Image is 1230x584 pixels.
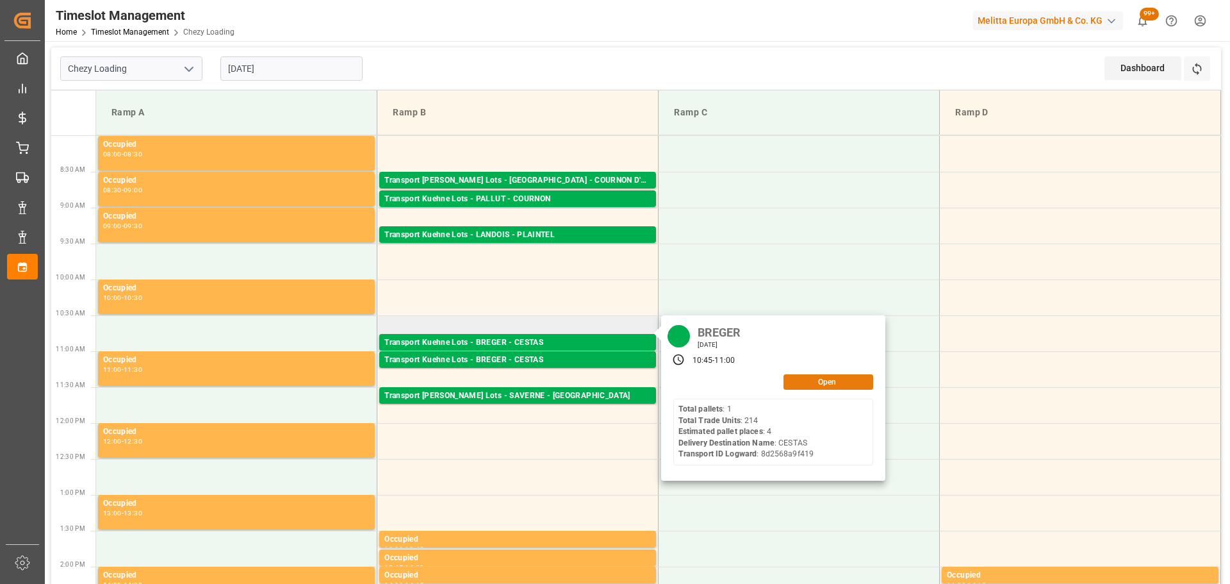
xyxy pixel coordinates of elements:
div: Transport [PERSON_NAME] Lots - SAVERNE - [GEOGRAPHIC_DATA] [384,390,651,403]
div: 09:00 [103,223,122,229]
div: Transport [PERSON_NAME] Lots - [GEOGRAPHIC_DATA] - COURNON D'AUVERGNE [384,174,651,187]
button: Melitta Europa GmbH & Co. KG [972,8,1128,33]
div: - [122,367,124,372]
b: Estimated pallet places [678,427,763,436]
div: Ramp D [950,101,1210,124]
div: Occupied [103,210,370,223]
div: Occupied [103,282,370,295]
div: Pallets: 1,TU: ,City: [GEOGRAPHIC_DATA],Arrival: [DATE] 00:00:00 [384,403,651,413]
div: 09:00 [124,187,142,193]
div: Occupied [103,426,370,438]
div: Transport Kuehne Lots - PALLUT - COURNON [384,193,651,206]
span: 99+ [1140,8,1159,21]
div: Occupied [384,552,651,565]
div: 11:00 [714,355,735,367]
b: Total pallets [678,405,723,413]
div: 09:30 [124,223,142,229]
div: 13:00 [103,510,122,516]
b: Delivery Destination Name [678,438,775,447]
div: Occupied [103,138,370,151]
div: Occupied [947,569,1213,582]
div: 14:00 [405,565,423,571]
div: Occupied [384,533,651,546]
div: Pallets: 1,TU: 256,City: [GEOGRAPHIC_DATA],Arrival: [DATE] 00:00:00 [384,367,651,378]
span: 9:00 AM [60,202,85,209]
div: Transport Kuehne Lots - BREGER - CESTAS [384,337,651,349]
div: 10:45 [693,355,713,367]
button: open menu [179,59,198,79]
div: Pallets: 5,TU: 742,City: [GEOGRAPHIC_DATA],Arrival: [DATE] 00:00:00 [384,242,651,253]
div: - [403,546,405,552]
div: - [403,565,405,571]
div: Melitta Europa GmbH & Co. KG [972,12,1123,30]
div: - [122,438,124,444]
div: 10:00 [103,295,122,301]
div: Ramp C [669,101,929,124]
div: 08:30 [103,187,122,193]
div: - [122,223,124,229]
div: - [712,355,714,367]
div: 13:30 [384,546,403,552]
div: 11:30 [124,367,142,372]
span: 9:30 AM [60,238,85,245]
div: 12:30 [124,438,142,444]
div: 13:30 [124,510,142,516]
div: Occupied [103,354,370,367]
div: - [122,510,124,516]
button: Open [783,374,873,390]
div: 12:00 [103,438,122,444]
div: - [122,295,124,301]
div: : 1 : 214 : 4 : CESTAS : 8d2568a9f419 [678,404,814,460]
div: 08:00 [103,151,122,157]
div: 13:45 [405,546,423,552]
div: - [122,187,124,193]
input: DD-MM-YYYY [220,56,363,81]
div: BREGER [693,322,746,340]
div: Ramp B [388,101,648,124]
b: Transport ID Logward [678,449,757,458]
span: 12:30 PM [56,453,85,460]
div: Pallets: 4,TU: 617,City: [GEOGRAPHIC_DATA],Arrival: [DATE] 00:00:00 [384,206,651,217]
b: Total Trade Units [678,416,741,425]
input: Type to search/select [60,56,202,81]
div: Dashboard [1104,56,1181,80]
div: 13:45 [384,565,403,571]
div: 11:00 [103,367,122,372]
span: 11:00 AM [56,346,85,353]
span: 8:30 AM [60,166,85,173]
div: Pallets: 1,TU: 214,City: [GEOGRAPHIC_DATA],Arrival: [DATE] 00:00:00 [384,349,651,360]
a: Timeslot Management [91,28,169,37]
div: Occupied [384,569,651,582]
div: Transport Kuehne Lots - LANDOIS - PLAINTEL [384,229,651,242]
div: Pallets: 9,TU: 318,City: COURNON D'AUVERGNE,Arrival: [DATE] 00:00:00 [384,187,651,198]
div: Occupied [103,569,370,582]
div: Transport Kuehne Lots - BREGER - CESTAS [384,354,651,367]
a: Home [56,28,77,37]
span: 1:30 PM [60,525,85,532]
div: Ramp A [106,101,366,124]
span: 11:30 AM [56,381,85,388]
span: 12:00 PM [56,417,85,424]
div: Timeslot Management [56,6,234,25]
div: [DATE] [693,340,746,349]
button: Help Center [1157,6,1186,35]
span: 1:00 PM [60,489,85,496]
span: 10:30 AM [56,310,85,317]
div: 10:30 [124,295,142,301]
button: show 100 new notifications [1128,6,1157,35]
span: 2:00 PM [60,561,85,568]
div: Occupied [103,174,370,187]
div: Occupied [103,497,370,510]
div: 08:30 [124,151,142,157]
div: - [122,151,124,157]
span: 10:00 AM [56,274,85,281]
